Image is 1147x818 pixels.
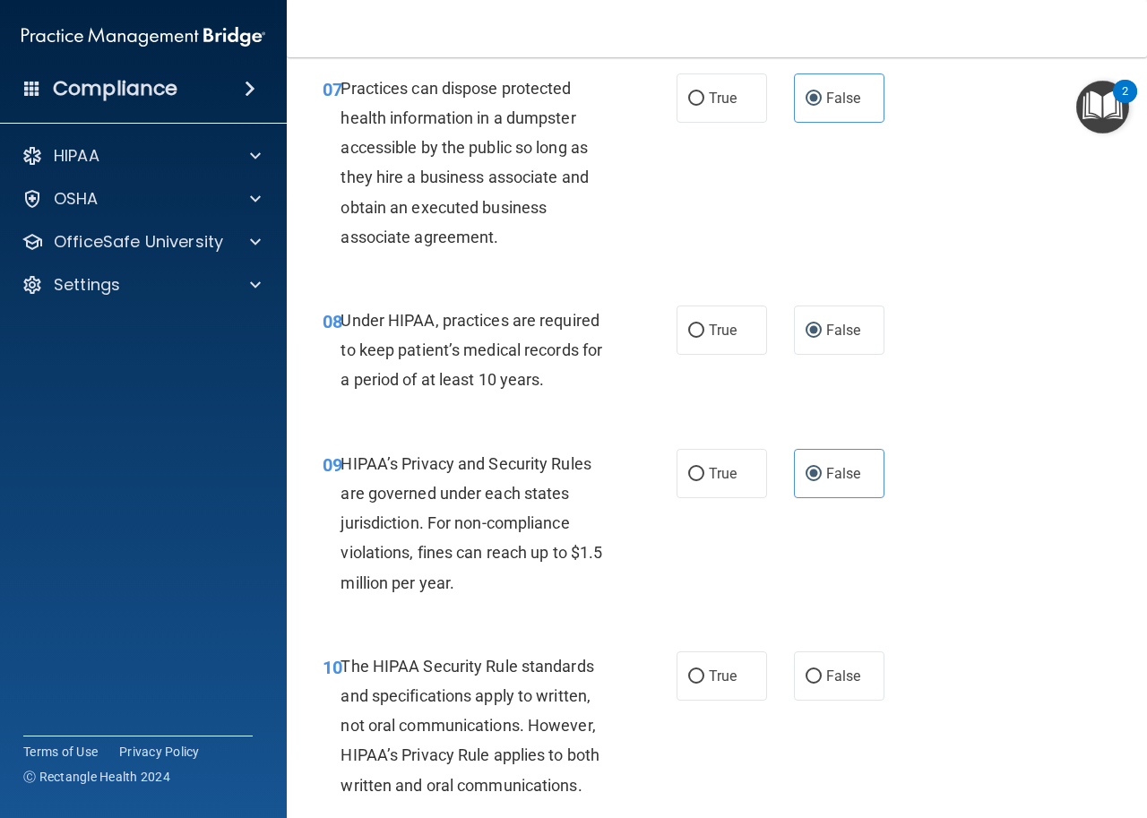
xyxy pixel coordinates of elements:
input: True [688,670,704,684]
span: 10 [323,657,342,678]
div: 2 [1122,91,1128,115]
span: False [826,90,861,107]
span: True [709,465,737,482]
input: False [806,324,822,338]
a: Settings [22,274,261,296]
span: The HIPAA Security Rule standards and specifications apply to written, not oral communications. H... [341,657,599,795]
a: OfficeSafe University [22,231,261,253]
a: OSHA [22,188,261,210]
input: False [806,670,822,684]
span: True [709,322,737,339]
input: False [806,468,822,481]
span: 08 [323,311,342,332]
span: True [709,90,737,107]
span: 09 [323,454,342,476]
span: True [709,667,737,685]
span: Under HIPAA, practices are required to keep patient’s medical records for a period of at least 10... [341,311,602,389]
span: False [826,322,861,339]
button: Open Resource Center, 2 new notifications [1076,81,1129,133]
a: HIPAA [22,145,261,167]
p: HIPAA [54,145,99,167]
span: HIPAA’s Privacy and Security Rules are governed under each states jurisdiction. For non-complianc... [341,454,602,592]
iframe: Drift Widget Chat Controller [837,691,1125,762]
input: True [688,324,704,338]
a: Privacy Policy [119,743,200,761]
span: 07 [323,79,342,100]
h4: Compliance [53,76,177,101]
span: False [826,465,861,482]
input: False [806,92,822,106]
p: OSHA [54,188,99,210]
input: True [688,92,704,106]
a: Terms of Use [23,743,98,761]
span: False [826,667,861,685]
p: OfficeSafe University [54,231,223,253]
input: True [688,468,704,481]
p: Settings [54,274,120,296]
img: PMB logo [22,19,265,55]
span: Ⓒ Rectangle Health 2024 [23,768,170,786]
span: Practices can dispose protected health information in a dumpster accessible by the public so long... [341,79,588,246]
